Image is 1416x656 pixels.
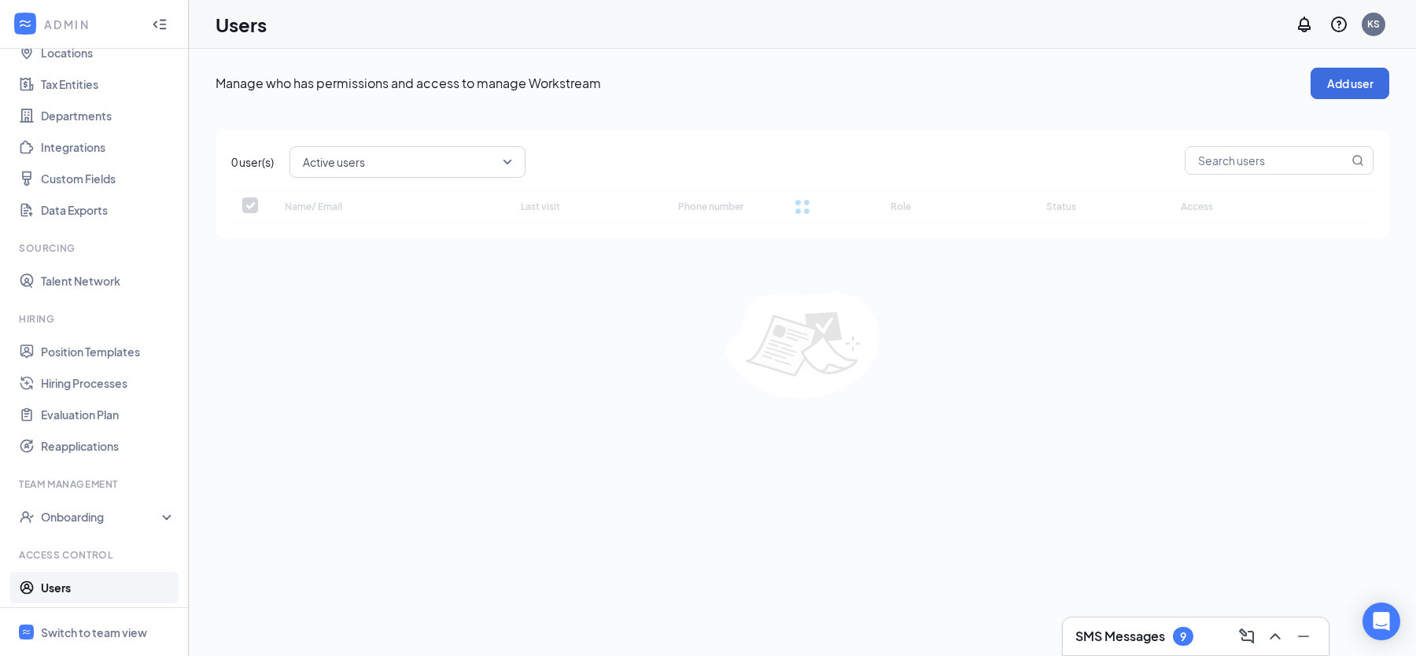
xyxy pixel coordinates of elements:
[21,627,31,637] svg: WorkstreamLogo
[1234,624,1259,649] button: ComposeMessage
[1263,624,1288,649] button: ChevronUp
[19,548,172,562] div: Access control
[303,150,365,174] span: Active users
[152,17,168,32] svg: Collapse
[41,367,175,399] a: Hiring Processes
[41,572,175,603] a: Users
[19,477,172,491] div: Team Management
[1266,627,1285,646] svg: ChevronUp
[1367,17,1380,31] div: KS
[231,153,274,171] span: 0 user(s)
[41,37,175,68] a: Locations
[41,68,175,100] a: Tax Entities
[1291,624,1316,649] button: Minimize
[1295,15,1314,34] svg: Notifications
[1075,628,1165,645] h3: SMS Messages
[44,17,138,32] div: ADMIN
[17,16,33,31] svg: WorkstreamLogo
[19,312,172,326] div: Hiring
[41,399,175,430] a: Evaluation Plan
[1186,147,1348,174] input: Search users
[216,75,1311,92] p: Manage who has permissions and access to manage Workstream
[41,430,175,462] a: Reapplications
[41,100,175,131] a: Departments
[1180,630,1186,643] div: 9
[41,163,175,194] a: Custom Fields
[1294,627,1313,646] svg: Minimize
[1351,154,1364,167] svg: MagnifyingGlass
[1329,15,1348,34] svg: QuestionInfo
[19,241,172,255] div: Sourcing
[41,131,175,163] a: Integrations
[41,625,147,640] div: Switch to team view
[1311,68,1389,99] button: Add user
[41,509,162,525] div: Onboarding
[41,603,175,635] a: Roles and Permissions
[41,336,175,367] a: Position Templates
[41,265,175,297] a: Talent Network
[1363,603,1400,640] div: Open Intercom Messenger
[41,194,175,226] a: Data Exports
[19,509,35,525] svg: UserCheck
[1237,627,1256,646] svg: ComposeMessage
[216,11,267,38] h1: Users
